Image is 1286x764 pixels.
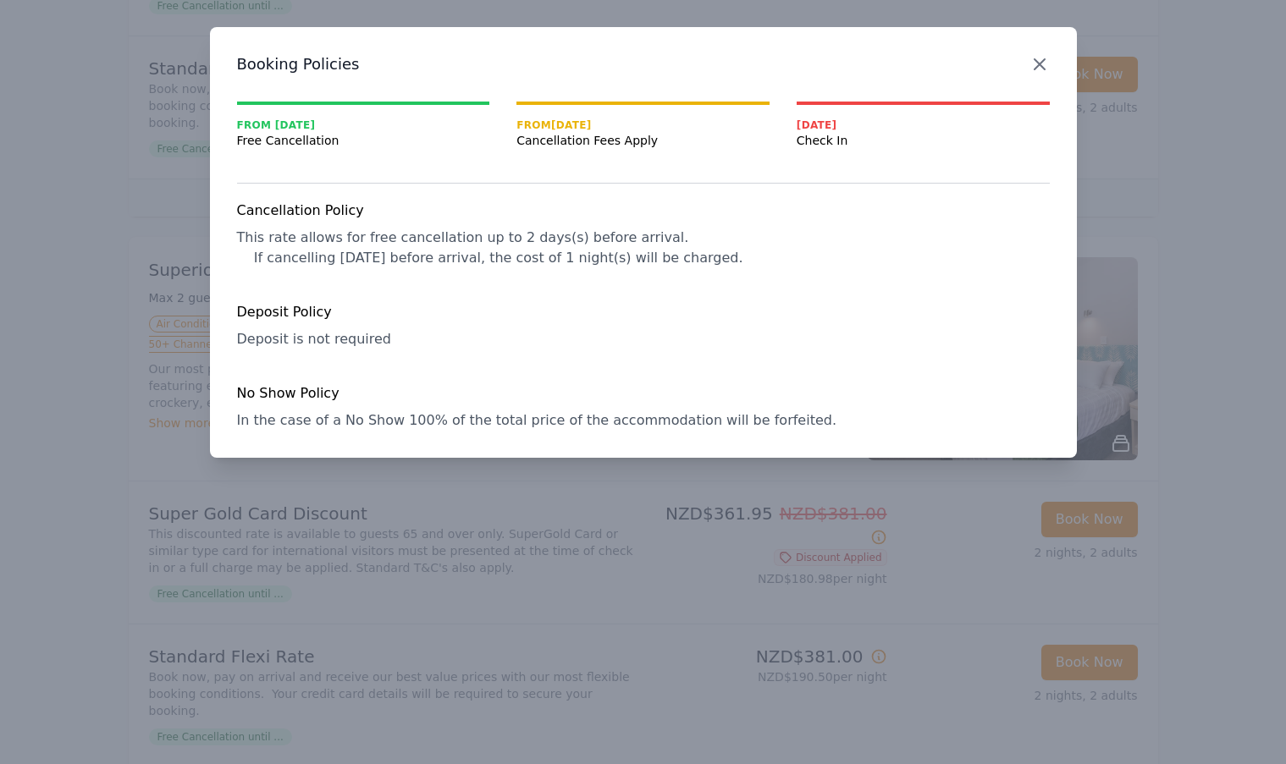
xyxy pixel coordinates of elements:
nav: Progress mt-20 [237,102,1050,149]
span: In the case of a No Show 100% of the total price of the accommodation will be forfeited. [237,412,836,428]
span: From [DATE] [516,118,770,132]
h4: Deposit Policy [237,302,1050,322]
span: Free Cancellation [237,132,490,149]
span: [DATE] [797,118,1050,132]
h4: Cancellation Policy [237,201,1050,221]
span: Check In [797,132,1050,149]
span: Cancellation Fees Apply [516,132,770,149]
h4: No Show Policy [237,383,1050,404]
span: Deposit is not required [237,331,391,347]
span: This rate allows for free cancellation up to 2 days(s) before arrival. If cancelling [DATE] befor... [237,229,743,266]
span: From [DATE] [237,118,490,132]
h3: Booking Policies [237,54,1050,74]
